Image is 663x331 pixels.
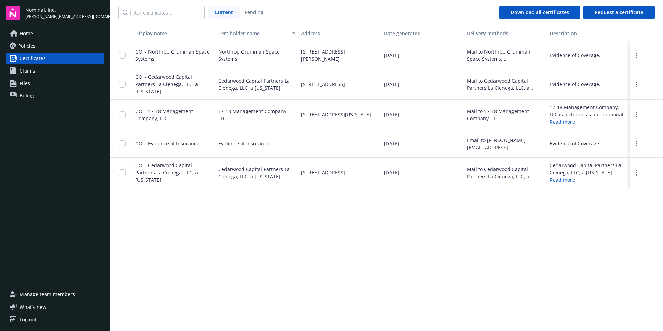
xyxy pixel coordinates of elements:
button: Address [298,25,381,41]
span: Files [20,78,30,89]
a: more [633,140,641,148]
span: [PERSON_NAME][EMAIL_ADDRESS][DOMAIN_NAME] [25,13,104,20]
span: [STREET_ADDRESS][US_STATE] [301,111,371,118]
input: Toggle Row Selected [119,81,126,88]
a: Read more [550,118,627,125]
button: Date generated [381,25,464,41]
div: Cedarwood Capital Partners La Cienega, LLC, a [US_STATE] limited liability company are included a... [550,162,627,176]
a: Certificates [6,53,104,64]
input: Filter certificates... [118,6,205,19]
div: Evidence of Coverage. [550,81,600,88]
div: Evidence of Coverage. [550,51,600,59]
span: Northrop Grumman Space Systems [218,48,296,63]
div: Address [301,30,378,37]
a: more [633,111,641,119]
span: [DATE] [384,51,400,59]
div: Download all certificates [511,6,569,19]
span: What ' s new [20,303,46,311]
a: Read more [550,176,627,183]
span: Claims [20,65,35,76]
span: Evidence of Insurance [218,140,269,147]
span: Current [215,9,233,16]
span: Pending [239,6,269,19]
button: Cert holder name [215,25,298,41]
div: Mail to Northrop Grumman Space Systems, [STREET_ADDRESS] [467,48,544,63]
div: Log out [20,314,37,325]
span: Manage team members [20,289,75,300]
a: Home [6,28,104,39]
span: Policies [18,40,36,51]
span: COI - Cedarwood Capital Partners La Cienega, LLC, a [US_STATE] [135,74,198,95]
a: Files [6,78,104,89]
button: Description [547,25,630,41]
span: [DATE] [384,169,400,176]
div: Mail to Cedarwood Capital Partners La Cienega, LLC, a [US_STATE], [STREET_ADDRESS] [467,165,544,180]
span: [DATE] [384,81,400,88]
div: Mail to Cedarwood Capital Partners La Cienega, LLC, a [US_STATE], [STREET_ADDRESS] [467,77,544,92]
input: Toggle Row Selected [119,140,126,147]
span: COI - Northrop Grumman Space Systems [135,48,210,62]
span: Pending [244,9,263,16]
span: COI - Cedarwood Capital Partners La Cienega, LLC, a [US_STATE] [135,162,198,183]
button: What's new [6,303,57,311]
div: Evidence of Coverage. [550,140,600,147]
a: Billing [6,90,104,101]
span: COI - 17-18 Management Company, LLC [135,108,193,122]
a: more [633,169,641,177]
span: Certificates [20,53,46,64]
img: navigator-logo.svg [6,6,20,20]
span: [DATE] [384,140,400,147]
span: Cedarwood Capital Partners La Cienega, LLC, a [US_STATE] [218,165,296,180]
button: Nominal, Inc.[PERSON_NAME][EMAIL_ADDRESS][DOMAIN_NAME] [25,6,104,20]
span: [STREET_ADDRESS] [301,169,345,176]
div: Email to [PERSON_NAME][EMAIL_ADDRESS][DOMAIN_NAME] [467,136,544,151]
span: Nominal, Inc. [25,6,104,13]
button: Download all certificates [499,6,580,19]
button: Request a certificate [583,6,655,19]
div: Delivery methods [467,30,544,37]
div: 17-18 Management Company, LLC is included as an additional insured as required by a written contr... [550,104,627,118]
span: Home [20,28,33,39]
span: 17-18 Management Company, LLC [218,107,296,122]
a: more [633,51,641,59]
span: [DATE] [384,111,400,118]
span: [STREET_ADDRESS][PERSON_NAME] [301,48,378,63]
div: Display name [135,30,213,37]
span: - [301,140,303,147]
span: [STREET_ADDRESS] [301,81,345,88]
div: Cert holder name [218,30,288,37]
a: Claims [6,65,104,76]
input: Toggle Row Selected [119,52,126,59]
button: Display name [133,25,215,41]
span: Billing [20,90,34,101]
a: Policies [6,40,104,51]
input: Toggle Row Selected [119,169,126,176]
input: Toggle Row Selected [119,111,126,118]
div: Description [550,30,627,37]
a: more [633,80,641,88]
div: Mail to 17-18 Management Company, LLC , [STREET_ADDRESS][US_STATE] [467,107,544,122]
span: COI - Evidence of Insurance [135,140,199,147]
a: Manage team members [6,289,104,300]
span: Cedarwood Capital Partners La Cienega, LLC, a [US_STATE] [218,77,296,92]
button: Delivery methods [464,25,547,41]
span: Request a certificate [595,9,643,16]
div: Date generated [384,30,461,37]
